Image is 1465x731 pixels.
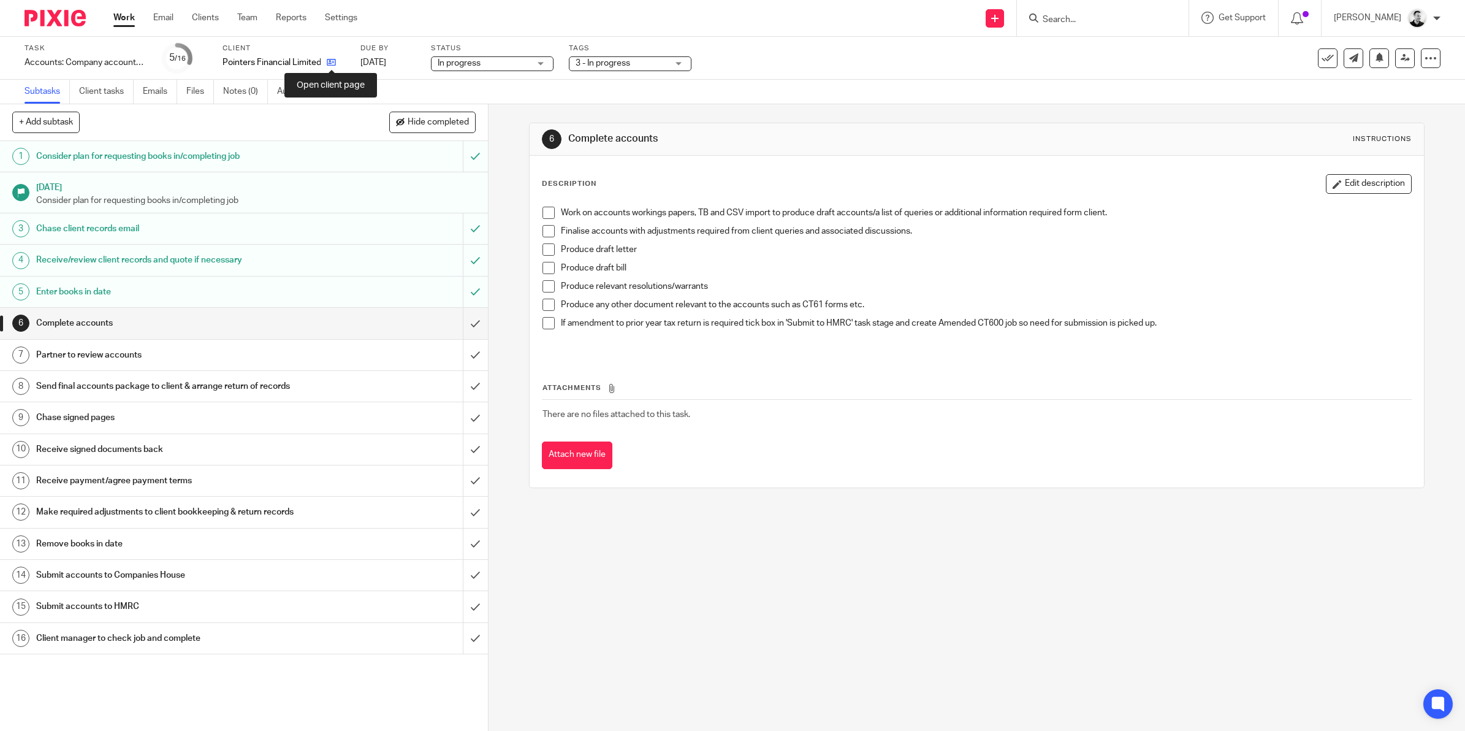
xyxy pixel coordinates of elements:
[36,220,313,238] h1: Chase client records email
[542,385,601,391] span: Attachments
[542,179,596,189] p: Description
[360,58,386,67] span: [DATE]
[153,12,173,24] a: Email
[36,503,313,521] h1: Make required adjustments to client bookkeeping & return records
[36,178,476,194] h1: [DATE]
[36,194,476,207] p: Consider plan for requesting books in/completing job
[1407,9,1427,28] img: Dave_2025.jpg
[561,280,1411,293] p: Produce relevant resolutions/warrants
[223,44,345,53] label: Client
[12,346,29,364] div: 7
[12,220,29,237] div: 3
[36,566,313,584] h1: Submit accounts to Companies House
[12,148,29,165] div: 1
[12,630,29,647] div: 16
[175,55,186,62] small: /16
[561,207,1411,219] p: Work on accounts workings papers, TB and CSV import to produce draft accounts/a list of queries o...
[568,132,1003,145] h1: Complete accounts
[237,12,257,24] a: Team
[36,597,313,616] h1: Submit accounts to HMRC
[186,80,214,104] a: Files
[542,410,690,419] span: There are no files attached to this task.
[561,225,1411,237] p: Finalise accounts with adjustments required from client queries and associated discussions.
[25,80,70,104] a: Subtasks
[223,56,321,69] p: Pointers Financial Limited
[561,317,1411,329] p: If amendment to prior year tax return is required tick box in 'Submit to HMRC' task stage and cre...
[12,283,29,300] div: 5
[12,567,29,584] div: 14
[12,315,29,332] div: 6
[576,59,630,67] span: 3 - In progress
[325,12,357,24] a: Settings
[25,44,147,53] label: Task
[169,51,186,65] div: 5
[25,56,147,69] div: Accounts: Company accounts and tax return
[1041,15,1152,26] input: Search
[277,80,324,104] a: Audit logs
[36,440,313,459] h1: Receive signed documents back
[36,283,313,301] h1: Enter books in date
[561,262,1411,274] p: Produce draft bill
[12,535,29,553] div: 13
[1219,13,1266,22] span: Get Support
[561,243,1411,256] p: Produce draft letter
[12,252,29,269] div: 4
[1353,134,1412,144] div: Instructions
[408,118,469,128] span: Hide completed
[569,44,691,53] label: Tags
[143,80,177,104] a: Emails
[1334,12,1401,24] p: [PERSON_NAME]
[12,112,80,132] button: + Add subtask
[12,441,29,458] div: 10
[12,472,29,489] div: 11
[360,44,416,53] label: Due by
[12,503,29,521] div: 12
[36,535,313,553] h1: Remove books in date
[561,299,1411,311] p: Produce any other document relevant to the accounts such as CT61 forms etc.
[389,112,476,132] button: Hide completed
[36,472,313,490] h1: Receive payment/agree payment terms
[36,314,313,332] h1: Complete accounts
[36,346,313,364] h1: Partner to review accounts
[113,12,135,24] a: Work
[223,80,268,104] a: Notes (0)
[36,251,313,269] h1: Receive/review client records and quote if necessary
[36,408,313,427] h1: Chase signed pages
[276,12,306,24] a: Reports
[79,80,134,104] a: Client tasks
[36,629,313,648] h1: Client manager to check job and complete
[542,129,561,149] div: 6
[12,409,29,426] div: 9
[12,378,29,395] div: 8
[192,12,219,24] a: Clients
[542,442,612,469] button: Attach new file
[36,377,313,396] h1: Send final accounts package to client & arrange return of records
[25,10,86,26] img: Pixie
[1326,174,1412,194] button: Edit description
[12,599,29,616] div: 15
[438,59,481,67] span: In progress
[431,44,554,53] label: Status
[36,147,313,166] h1: Consider plan for requesting books in/completing job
